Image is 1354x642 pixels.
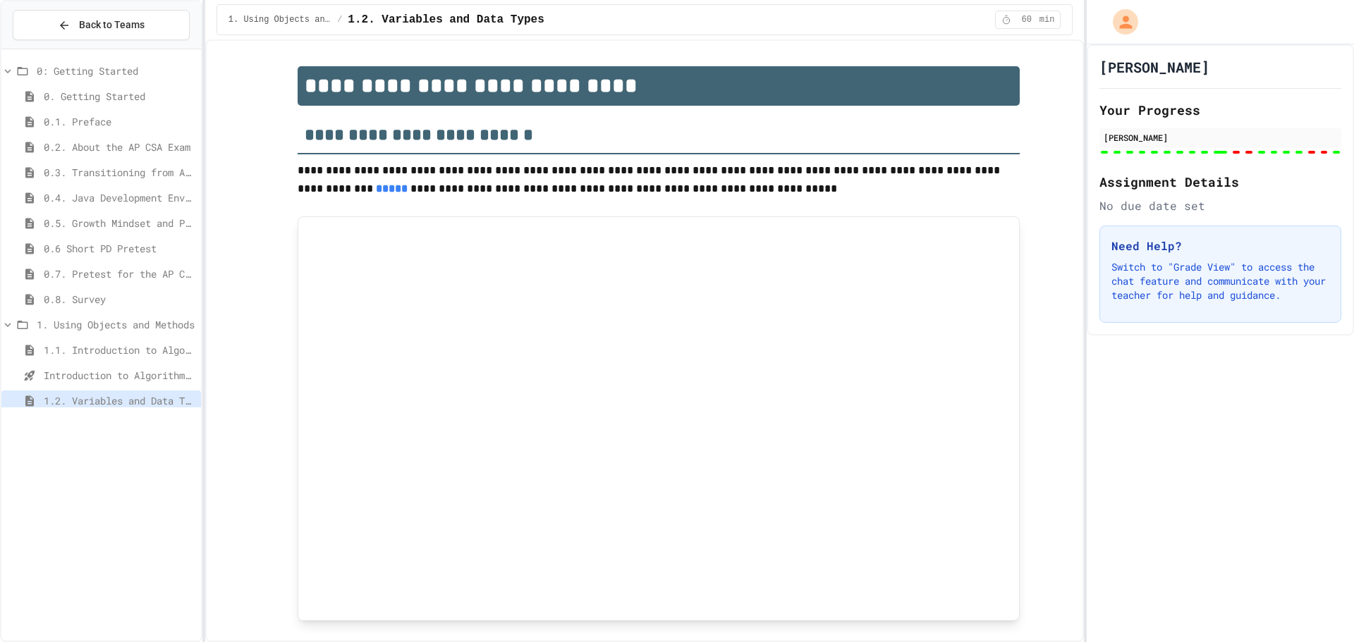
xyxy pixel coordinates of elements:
div: [PERSON_NAME] [1104,131,1337,144]
span: 0.2. About the AP CSA Exam [44,140,195,154]
button: Back to Teams [13,10,190,40]
h2: Your Progress [1099,100,1341,120]
span: 1. Using Objects and Methods [37,317,195,332]
span: Introduction to Algorithms, Programming, and Compilers [44,368,195,383]
span: 60 [1015,14,1038,25]
div: No due date set [1099,197,1341,214]
span: 0.8. Survey [44,292,195,307]
span: 0. Getting Started [44,89,195,104]
span: 0.6 Short PD Pretest [44,241,195,256]
h1: [PERSON_NAME] [1099,57,1209,77]
iframe: chat widget [1237,524,1340,584]
span: 1. Using Objects and Methods [228,14,331,25]
span: 0.1. Preface [44,114,195,129]
iframe: chat widget [1295,586,1340,628]
span: 1.1. Introduction to Algorithms, Programming, and Compilers [44,342,195,357]
h3: Need Help? [1111,237,1329,254]
span: min [1039,14,1055,25]
span: / [337,14,342,25]
span: 1.2. Variables and Data Types [348,11,544,28]
div: My Account [1098,6,1142,38]
span: Back to Teams [79,18,145,32]
span: 1.2. Variables and Data Types [44,393,195,408]
span: 0.7. Pretest for the AP CSA Exam [44,266,195,281]
h2: Assignment Details [1099,172,1341,192]
span: 0.4. Java Development Environments [44,190,195,205]
p: Switch to "Grade View" to access the chat feature and communicate with your teacher for help and ... [1111,260,1329,302]
span: 0.3. Transitioning from AP CSP to AP CSA [44,165,195,180]
span: 0: Getting Started [37,63,195,78]
span: 0.5. Growth Mindset and Pair Programming [44,216,195,230]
